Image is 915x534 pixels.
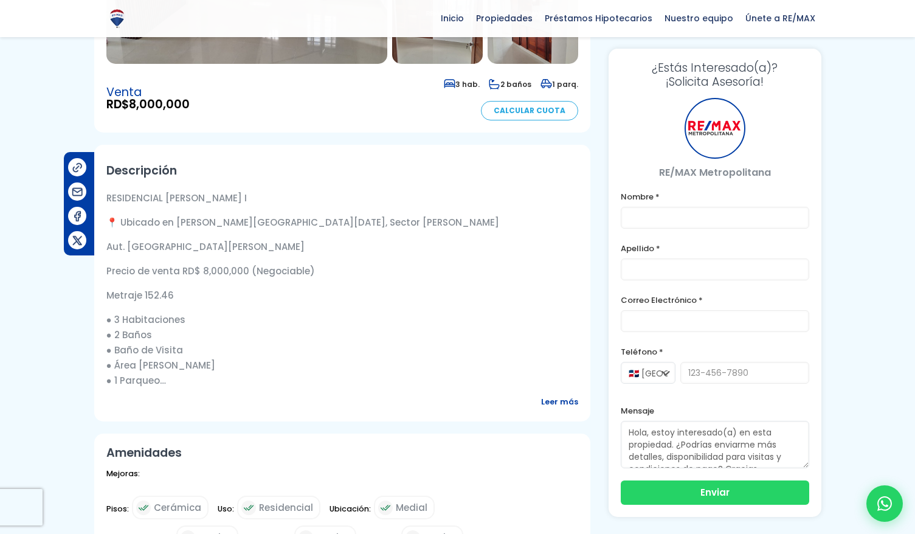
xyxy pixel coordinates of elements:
[621,421,809,468] textarea: Hola, estoy interesado(a) en esta propiedad. ¿Podrías enviarme más detalles, disponibilidad para ...
[106,446,578,460] h2: Amenidades
[396,500,427,515] span: Medial
[621,344,809,359] label: Teléfono *
[621,241,809,256] label: Apellido *
[539,9,658,27] span: Préstamos Hipotecarios
[658,9,739,27] span: Nuestro equipo
[71,186,84,198] img: Compartir
[541,394,578,409] span: Leer más
[106,8,128,29] img: Logo de REMAX
[680,362,809,384] input: 123-456-7890
[621,403,809,418] label: Mensaje
[259,500,313,515] span: Residencial
[621,165,809,180] p: RE/MAX Metropolitana
[621,61,809,75] span: ¿Estás Interesado(a)?
[621,480,809,505] button: Enviar
[106,263,578,279] p: Precio de venta RD$ 8,000,000 (Negociable)
[621,189,809,204] label: Nombre *
[129,96,190,113] span: 8,000,000
[71,210,84,223] img: Compartir
[154,500,201,515] span: Cerámica
[106,86,190,99] span: Venta
[71,234,84,247] img: Compartir
[106,190,578,206] p: RESIDENCIAL [PERSON_NAME] I
[621,61,809,89] h3: ¡Solicita Asesoría!
[106,99,190,111] span: RD$
[435,9,470,27] span: Inicio
[621,293,809,308] label: Correo Electrónico *
[106,466,140,490] span: Mejoras:
[106,157,578,184] h2: Descripción
[106,312,578,388] p: ● 3 Habitaciones ● 2 Baños ● Baño de Visita ● Área [PERSON_NAME] ● 1 Parqueo ● [GEOGRAPHIC_DATA] ...
[489,79,531,89] span: 2 baños
[739,9,821,27] span: Únete a RE/MAX
[106,215,578,230] p: 📍 Ubicado en [PERSON_NAME][GEOGRAPHIC_DATA][DATE], Sector [PERSON_NAME]
[685,98,745,159] div: RE/MAX Metropolitana
[71,161,84,174] img: Compartir
[470,9,539,27] span: Propiedades
[106,239,578,254] p: Aut. [GEOGRAPHIC_DATA][PERSON_NAME]
[136,501,151,515] img: check icon
[378,501,393,515] img: check icon
[218,501,234,525] span: Uso:
[444,79,480,89] span: 3 hab.
[106,501,129,525] span: Pisos:
[330,501,371,525] span: Ubicación:
[106,288,578,303] p: Metraje 152.46
[241,501,256,515] img: check icon
[481,101,578,120] a: Calcular Cuota
[540,79,578,89] span: 1 parq.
